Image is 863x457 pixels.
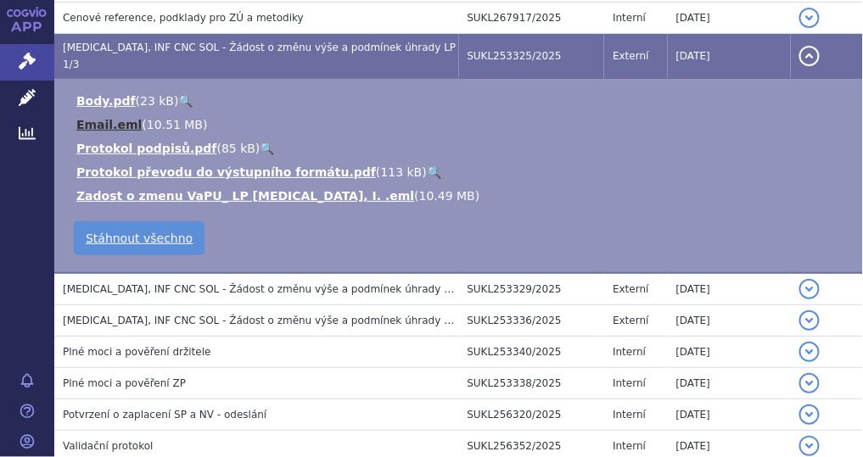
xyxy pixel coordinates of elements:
[613,440,646,452] span: Interní
[76,118,142,131] a: Email.eml
[459,399,605,431] td: SUKL256320/2025
[668,337,791,368] td: [DATE]
[76,92,846,109] li: ( )
[613,50,648,62] span: Externí
[76,189,414,203] a: Zadost o zmenu VaPU_ LP [MEDICAL_DATA], I. .eml
[459,368,605,399] td: SUKL253338/2025
[427,165,441,179] a: 🔍
[799,8,820,28] button: detail
[459,305,605,337] td: SUKL253336/2025
[76,140,846,157] li: ( )
[668,34,791,79] td: [DATE]
[459,337,605,368] td: SUKL253340/2025
[799,342,820,362] button: detail
[76,187,846,204] li: ( )
[76,142,217,155] a: Protokol podpisů.pdf
[799,46,820,66] button: detail
[381,165,423,179] span: 113 kB
[668,368,791,399] td: [DATE]
[76,116,846,133] li: ( )
[668,3,791,34] td: [DATE]
[668,305,791,337] td: [DATE]
[140,94,174,108] span: 23 kB
[799,310,820,331] button: detail
[419,189,475,203] span: 10.49 MB
[613,409,646,421] span: Interní
[76,94,136,108] a: Body.pdf
[459,34,605,79] td: SUKL253325/2025
[799,373,820,393] button: detail
[63,346,211,358] span: Plné moci a pověření držitele
[799,404,820,425] button: detail
[668,399,791,431] td: [DATE]
[613,315,648,326] span: Externí
[63,42,456,70] span: OPDIVO, INF CNC SOL - Žádost o změnu výše a podmínek úhrady LP 1/3
[63,409,266,421] span: Potvrzení o zaplacení SP a NV - odeslání
[613,346,646,358] span: Interní
[63,377,186,389] span: Plné moci a pověření ZP
[221,142,255,155] span: 85 kB
[147,118,203,131] span: 10.51 MB
[63,12,304,24] span: Cenové reference, podklady pro ZÚ a metodiky
[76,164,846,181] li: ( )
[799,436,820,456] button: detail
[63,440,154,452] span: Validační protokol
[179,94,193,108] a: 🔍
[63,315,495,326] span: OPDIVO, INF CNC SOL - Žádost o změnu výše a podmínek úhrady LP 3/3_OT
[613,12,646,24] span: Interní
[63,283,476,295] span: OPDIVO, INF CNC SOL - Žádost o změnu výše a podmínek úhrady LP 2/3
[459,273,605,305] td: SUKL253329/2025
[668,273,791,305] td: [DATE]
[799,279,820,299] button: detail
[459,3,605,34] td: SUKL267917/2025
[613,377,646,389] span: Interní
[76,165,376,179] a: Protokol převodu do výstupního formátu.pdf
[260,142,274,155] a: 🔍
[74,221,205,255] a: Stáhnout všechno
[613,283,648,295] span: Externí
